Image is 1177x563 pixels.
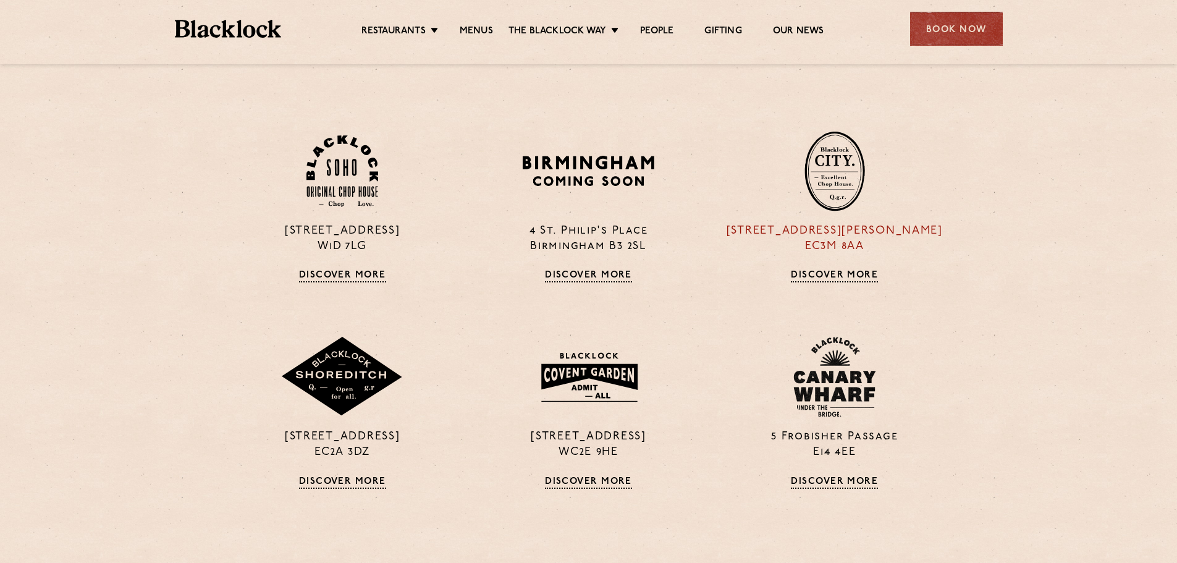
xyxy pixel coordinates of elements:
a: Discover More [791,270,878,282]
a: Discover More [791,476,878,489]
p: 5 Frobisher Passage E14 4EE [721,430,948,460]
a: Discover More [299,476,386,489]
img: Soho-stamp-default.svg [306,135,378,208]
a: People [640,25,673,39]
a: Restaurants [361,25,426,39]
p: 4 St. Philip's Place Birmingham B3 2SL [475,224,702,255]
p: [STREET_ADDRESS] EC2A 3DZ [229,430,456,460]
img: BLA_1470_CoventGarden_Website_Solid.svg [529,345,648,409]
p: [STREET_ADDRESS][PERSON_NAME] EC3M 8AA [721,224,948,255]
p: [STREET_ADDRESS] WC2E 9HE [475,430,702,460]
a: Our News [773,25,824,39]
img: BL_CW_Logo_Website.svg [793,337,876,417]
img: City-stamp-default.svg [804,131,865,211]
a: Menus [460,25,493,39]
a: The Blacklock Way [508,25,606,39]
a: Discover More [545,270,632,282]
p: [STREET_ADDRESS] W1D 7LG [229,224,456,255]
a: Discover More [545,476,632,489]
img: Shoreditch-stamp-v2-default.svg [281,337,404,417]
a: Discover More [299,270,386,282]
img: BIRMINGHAM-P22_-e1747915156957.png [520,151,657,190]
div: Book Now [910,12,1003,46]
a: Gifting [704,25,741,39]
img: BL_Textured_Logo-footer-cropped.svg [175,20,282,38]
